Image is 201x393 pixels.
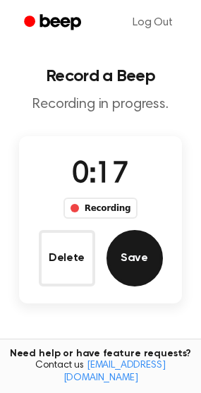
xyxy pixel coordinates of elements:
[39,230,95,286] button: Delete Audio Record
[63,361,166,383] a: [EMAIL_ADDRESS][DOMAIN_NAME]
[118,6,187,40] a: Log Out
[14,9,94,37] a: Beep
[8,360,193,385] span: Contact us
[106,230,163,286] button: Save Audio Record
[72,160,128,190] span: 0:17
[63,198,138,219] div: Recording
[11,68,190,85] h1: Record a Beep
[11,96,190,114] p: Recording in progress.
